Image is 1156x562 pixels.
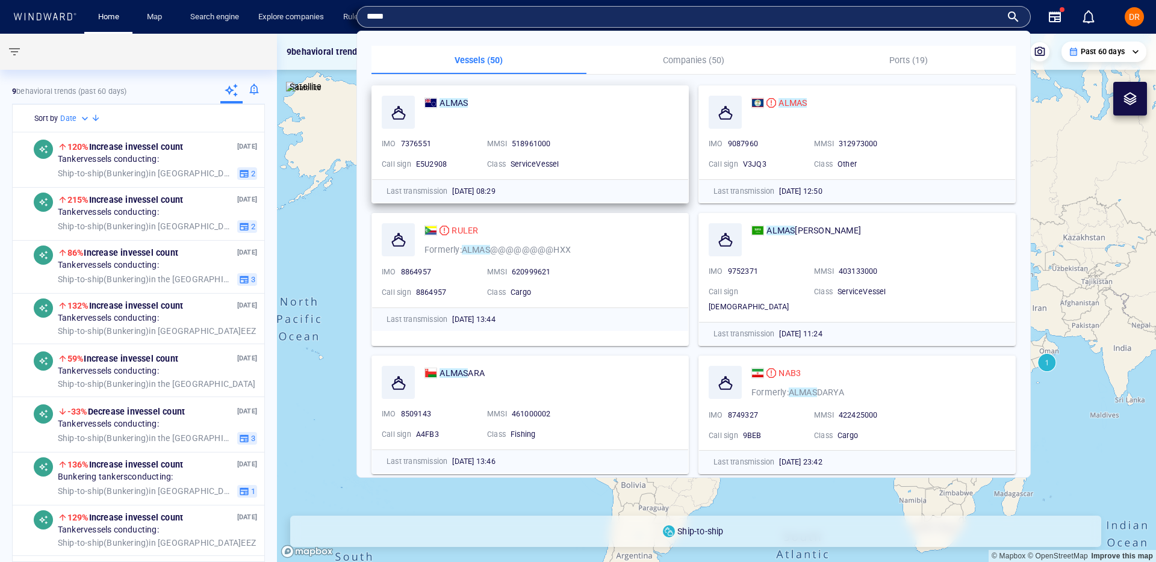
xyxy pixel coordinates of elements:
span: Increase in vessel count [67,195,183,205]
button: DR [1122,5,1146,29]
button: Home [89,7,128,28]
span: Ship-to-ship ( Bunkering ) [58,326,149,335]
p: [DATE] [237,300,257,311]
span: in [GEOGRAPHIC_DATA] EEZ [58,537,256,548]
p: MMSI [487,267,507,277]
button: 2 [237,167,257,180]
a: RULER [424,223,478,238]
mark: ALMAS [440,98,468,108]
span: Tanker vessels conducting: [58,366,159,377]
a: Search engine [185,7,244,28]
span: A4FB3 [416,430,439,439]
span: Ship-to-ship ( Bunkering ) [58,274,149,283]
div: ServiceVessel [511,159,583,170]
p: Call sign [709,159,738,170]
p: IMO [709,410,723,421]
p: Class [814,159,833,170]
span: 1 [249,486,255,496]
span: Ship-to-ship ( Bunkering ) [58,378,149,388]
span: Ship-to-ship ( Bunkering ) [58,433,149,442]
span: in the [GEOGRAPHIC_DATA] region [58,433,232,443]
a: NAB3 [751,366,801,380]
p: MMSI [814,410,834,421]
span: 8749327 [728,410,758,419]
a: Mapbox [992,552,1025,560]
span: Increase in vessel count [67,354,178,363]
p: Satellite [290,79,322,94]
span: [DATE] 13:44 [452,315,495,324]
span: 312973000 [839,139,878,148]
span: 8509143 [401,409,431,418]
div: Date [60,113,91,125]
p: Class [487,159,506,170]
span: in the [GEOGRAPHIC_DATA] [58,378,255,389]
p: [DATE] [237,511,257,523]
p: MMSI [814,138,834,149]
span: -33% [67,407,88,416]
span: ALMASARA [440,366,485,380]
p: Companies (50) [594,53,794,67]
span: in [GEOGRAPHIC_DATA] EEZ [58,326,256,336]
img: satellite [286,82,322,94]
div: Past 60 days [1069,46,1139,57]
span: RULER [452,226,478,235]
p: [DATE] [237,459,257,470]
p: Class [814,430,833,441]
span: NAB3 [778,366,801,380]
span: [DATE] 11:24 [779,329,822,338]
a: ALMAS [424,96,468,110]
span: 620999621 [512,267,551,276]
a: Rule engine [338,7,388,28]
span: Ship-to-ship ( Bunkering ) [58,537,149,547]
button: 2 [237,220,257,233]
a: Map [142,7,171,28]
span: Ship-to-ship ( Bunkering ) [58,168,149,178]
p: Last transmission [387,186,447,197]
iframe: Chat [1105,508,1147,553]
span: 518961000 [512,139,551,148]
span: [PERSON_NAME] [795,226,861,235]
p: Vessels (50) [379,53,579,67]
div: High risk [766,98,776,108]
div: Cargo [511,287,583,298]
mark: ALMAS [789,388,817,397]
span: ALMAS DARYA [789,388,844,397]
div: ServiceVessel [837,286,910,297]
strong: 9 [12,87,16,96]
span: 9087960 [728,139,758,148]
span: 9752371 [728,267,758,276]
mark: ALMAS [778,98,807,108]
span: Bunkering tankers conducting: [58,472,173,483]
div: High risk [766,368,776,378]
span: [DATE] 13:46 [452,457,495,466]
span: in [GEOGRAPHIC_DATA] EEZ [58,486,232,496]
p: MMSI [487,409,507,419]
span: Tanker vessels conducting: [58,154,159,165]
p: Call sign [709,430,738,441]
span: 9BEB [743,431,762,440]
span: Increase in vessel count [67,513,183,522]
span: ALMAS [778,96,807,110]
p: [DATE] [237,194,257,205]
mark: ALMAS [440,368,468,378]
span: 3 [249,433,255,443]
p: Call sign [382,159,411,170]
a: Home [93,7,124,28]
span: Increase in vessel count [67,301,183,310]
button: Map [137,7,176,28]
p: IMO [382,267,396,277]
span: [DATE] 08:29 [452,187,495,196]
p: behavioral trends (Past 60 days) [12,86,127,97]
p: Last transmission [713,186,774,197]
span: DR [1129,12,1140,22]
p: [DATE] [237,141,257,152]
span: [DATE] 23:42 [779,457,822,466]
span: Increase in vessel count [67,248,178,258]
span: Ship-to-ship ( Bunkering ) [58,486,149,495]
a: Explore companies [253,7,329,28]
p: Call sign [382,429,411,440]
p: IMO [709,138,723,149]
span: Decrease in vessel count [67,407,185,416]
